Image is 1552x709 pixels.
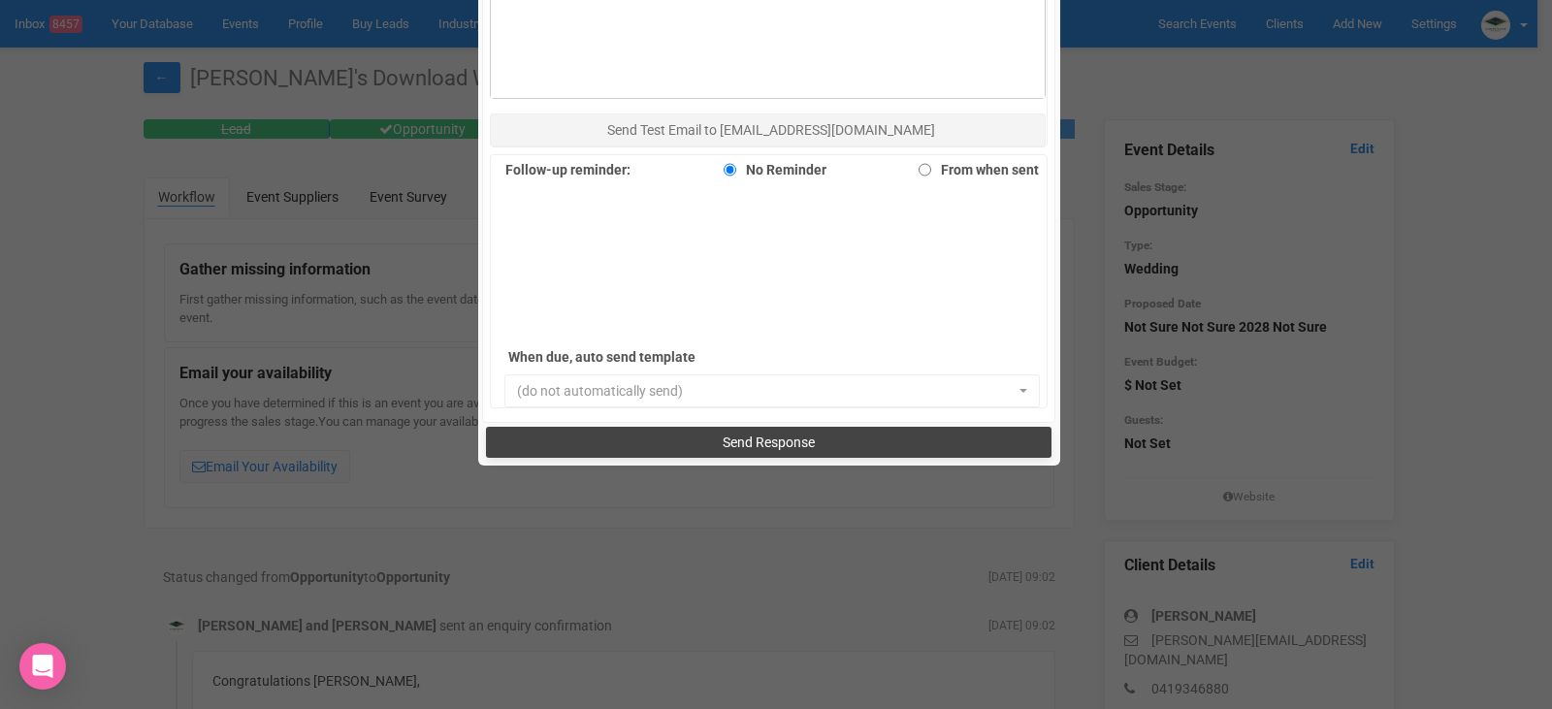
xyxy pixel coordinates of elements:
div: Open Intercom Messenger [19,643,66,690]
span: (do not automatically send) [517,381,1016,401]
label: No Reminder [714,156,826,183]
span: Send Test Email to [EMAIL_ADDRESS][DOMAIN_NAME] [607,122,935,138]
span: Send Response [723,435,815,450]
label: From when sent [909,156,1039,183]
label: Follow-up reminder: [505,156,630,183]
label: When due, auto send template [508,343,780,371]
